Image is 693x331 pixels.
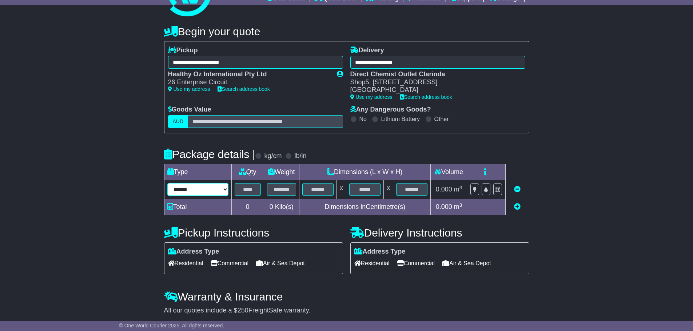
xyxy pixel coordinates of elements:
label: Delivery [350,47,384,55]
h4: Pickup Instructions [164,227,343,239]
span: Residential [168,258,203,269]
span: Commercial [211,258,248,269]
div: All our quotes include a $ FreightSafe warranty. [164,307,529,315]
span: m [454,203,462,210]
td: Type [164,164,231,180]
h4: Begin your quote [164,25,529,37]
td: Volume [431,164,467,180]
sup: 3 [459,202,462,208]
td: Weight [264,164,299,180]
label: Any Dangerous Goods? [350,106,431,114]
td: Dimensions in Centimetre(s) [299,199,431,215]
sup: 3 [459,185,462,190]
div: [GEOGRAPHIC_DATA] [350,86,518,94]
a: Search address book [400,94,452,100]
label: lb/in [294,152,306,160]
span: Air & Sea Depot [256,258,305,269]
span: Residential [354,258,390,269]
h4: Package details | [164,148,255,160]
div: Shop5, [STREET_ADDRESS] [350,78,518,86]
label: Address Type [168,248,219,256]
h4: Warranty & Insurance [164,291,529,303]
span: 250 [238,307,248,314]
div: 26 Enterprise Circuit [168,78,330,86]
td: Total [164,199,231,215]
label: No [359,116,367,122]
h4: Delivery Instructions [350,227,529,239]
td: x [337,180,346,199]
label: Other [434,116,449,122]
a: Remove this item [514,186,521,193]
label: Lithium Battery [381,116,420,122]
span: 0.000 [436,203,452,210]
td: Dimensions (L x W x H) [299,164,431,180]
label: Goods Value [168,106,211,114]
label: Address Type [354,248,406,256]
a: Add new item [514,203,521,210]
span: 0.000 [436,186,452,193]
label: AUD [168,115,188,128]
span: © One World Courier 2025. All rights reserved. [119,323,224,328]
a: Use my address [350,94,393,100]
span: m [454,186,462,193]
label: Pickup [168,47,198,55]
div: Healthy Oz International Pty Ltd [168,70,330,78]
span: 0 [270,203,273,210]
td: Qty [231,164,264,180]
td: Kilo(s) [264,199,299,215]
td: 0 [231,199,264,215]
span: Air & Sea Depot [442,258,491,269]
span: Commercial [397,258,435,269]
label: kg/cm [264,152,282,160]
div: Direct Chemist Outlet Clarinda [350,70,518,78]
td: x [384,180,393,199]
a: Use my address [168,86,210,92]
a: Search address book [218,86,270,92]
